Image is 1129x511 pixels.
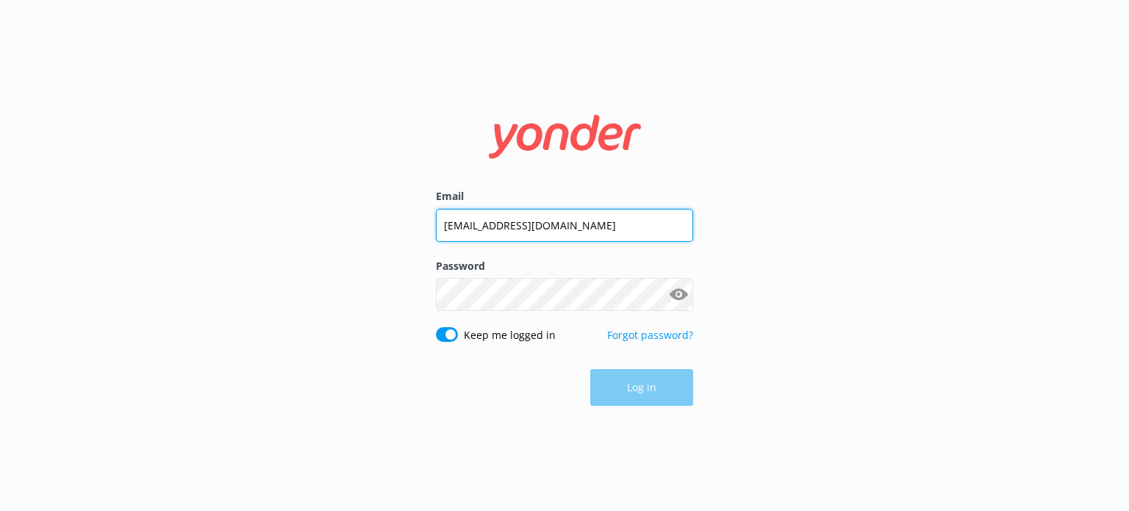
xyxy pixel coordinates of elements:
button: Show password [664,280,693,310]
label: Password [436,258,693,274]
label: Keep me logged in [464,327,556,343]
input: user@emailaddress.com [436,209,693,242]
label: Email [436,188,693,204]
a: Forgot password? [607,328,693,342]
